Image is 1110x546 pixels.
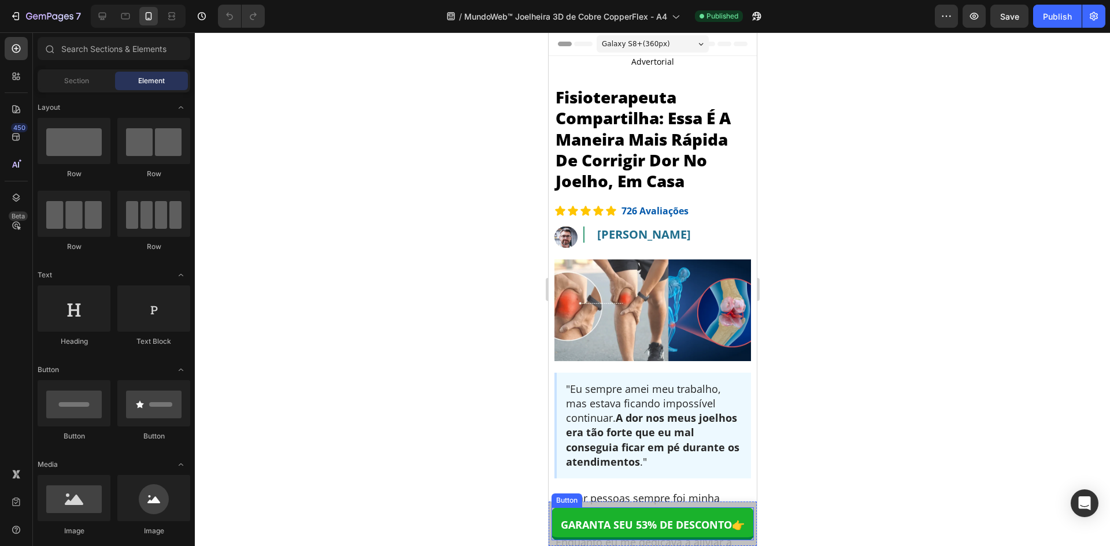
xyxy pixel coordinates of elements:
[459,10,462,23] span: /
[218,5,265,28] div: Undo/Redo
[117,169,190,179] div: Row
[38,37,190,60] input: Search Sections & Elements
[38,431,110,441] div: Button
[1043,10,1072,23] div: Publish
[117,336,190,347] div: Text Block
[1071,489,1098,517] div: Open Intercom Messenger
[5,5,86,28] button: 7
[990,5,1028,28] button: Save
[117,526,190,536] div: Image
[38,242,110,252] div: Row
[38,102,60,113] span: Layout
[1033,5,1082,28] button: Publish
[172,266,190,284] span: Toggle open
[38,270,52,280] span: Text
[138,76,165,86] span: Element
[9,211,28,221] div: Beta
[117,431,190,441] div: Button
[7,459,201,546] p: Ajudar pessoas sempre foi minha missão de vida. Foi por isso que me tornei fisioterapeuta. Irônic...
[464,10,667,23] span: MundoWeb™ Joelheira 3D de Cobre CopperFlex - A4
[38,526,110,536] div: Image
[38,336,110,347] div: Heading
[76,9,81,23] p: 7
[1000,12,1019,21] span: Save
[38,169,110,179] div: Row
[38,365,59,375] span: Button
[172,455,190,474] span: Toggle open
[11,123,28,132] div: 450
[706,11,738,21] span: Published
[172,98,190,117] span: Toggle open
[172,361,190,379] span: Toggle open
[117,242,190,252] div: Row
[38,459,58,470] span: Media
[64,76,89,86] span: Section
[549,32,757,546] iframe: Design area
